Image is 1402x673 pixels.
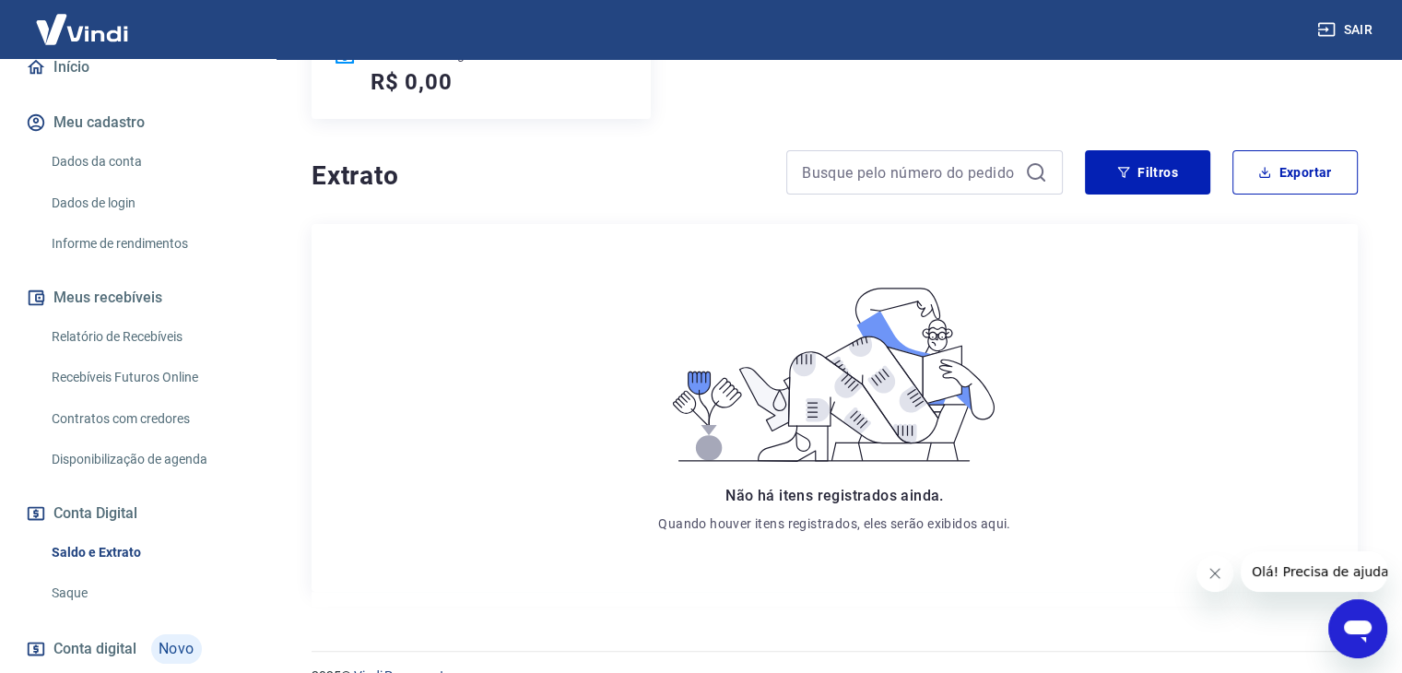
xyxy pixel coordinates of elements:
[11,13,155,28] span: Olá! Precisa de ajuda?
[151,634,202,664] span: Novo
[44,184,253,222] a: Dados de login
[44,318,253,356] a: Relatório de Recebíveis
[1314,13,1380,47] button: Sair
[44,400,253,438] a: Contratos com credores
[44,225,253,263] a: Informe de rendimentos
[44,143,253,181] a: Dados da conta
[802,159,1018,186] input: Busque pelo número do pedido
[22,493,253,534] button: Conta Digital
[1328,599,1387,658] iframe: Botão para abrir a janela de mensagens
[44,441,253,478] a: Disponibilização de agenda
[44,359,253,396] a: Recebíveis Futuros Online
[44,534,253,572] a: Saldo e Extrato
[1196,555,1233,592] iframe: Fechar mensagem
[44,574,253,612] a: Saque
[22,1,142,57] img: Vindi
[53,636,136,662] span: Conta digital
[1232,150,1358,195] button: Exportar
[22,102,253,143] button: Meu cadastro
[1085,150,1210,195] button: Filtros
[1241,551,1387,592] iframe: Mensagem da empresa
[22,47,253,88] a: Início
[312,158,764,195] h4: Extrato
[22,627,253,671] a: Conta digitalNovo
[725,487,943,504] span: Não há itens registrados ainda.
[658,514,1010,533] p: Quando houver itens registrados, eles serão exibidos aqui.
[22,277,253,318] button: Meus recebíveis
[371,67,453,97] h5: R$ 0,00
